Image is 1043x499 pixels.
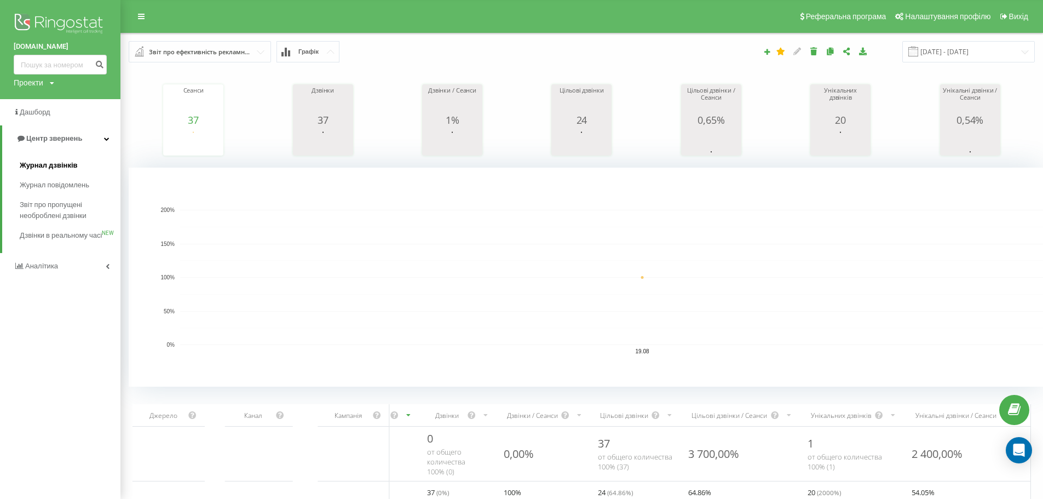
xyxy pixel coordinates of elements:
[425,125,480,158] svg: A chart.
[298,48,319,55] span: Графік
[813,87,868,114] div: Унікальних дзвінків
[20,175,120,195] a: Журнал повідомлень
[504,486,521,499] span: 100 %
[912,411,1000,420] div: Унікальні дзвінки / Сеанси
[943,125,998,158] svg: A chart.
[504,411,561,420] div: Дзвінки / Сеанси
[598,411,651,420] div: Цільові дзвінки
[20,160,78,171] span: Журнал дзвінків
[684,87,739,114] div: Цільові дзвінки / Сеанси
[688,411,771,420] div: Цільові дзвінки / Сеанси
[160,241,175,247] text: 150%
[14,41,107,52] a: [DOMAIN_NAME]
[427,447,465,477] span: от общего количества 100% ( 0 )
[427,431,433,446] span: 0
[826,47,835,55] i: Копіювати звіт
[554,87,609,114] div: Цільові дзвінки
[276,41,339,62] button: Графік
[808,411,874,420] div: Унікальних дзвінків
[160,274,175,280] text: 100%
[835,113,846,127] span: 20
[808,436,814,451] span: 1
[858,47,868,55] i: Завантажити звіт
[813,125,868,158] svg: A chart.
[684,114,739,125] div: 0,65%
[1009,12,1028,21] span: Вихід
[20,195,120,226] a: Звіт про пропущені необроблені дзвінки
[504,446,534,461] div: 0,00%
[809,47,819,55] i: Видалити звіт
[1006,437,1032,463] div: Open Intercom Messenger
[20,199,115,221] span: Звіт про пропущені необроблені дзвінки
[763,48,771,55] i: Створити звіт
[943,114,998,125] div: 0,54%
[20,156,120,175] a: Журнал дзвінків
[318,113,329,127] span: 37
[166,87,221,114] div: Сеанси
[793,47,802,55] i: Редагувати звіт
[167,342,175,348] text: 0%
[25,262,58,270] span: Аналiтика
[905,12,990,21] span: Налаштування профілю
[296,87,350,114] div: Дзвінки
[160,207,175,213] text: 200%
[806,12,886,21] span: Реферальна програма
[598,486,633,499] span: 24
[688,446,739,461] div: 3 700,00%
[684,125,739,158] svg: A chart.
[2,125,120,152] a: Центр звернень
[26,134,82,142] span: Центр звернень
[635,348,649,354] text: 19.08
[808,486,841,499] span: 20
[20,230,102,241] span: Дзвінки в реальному часі
[20,180,89,191] span: Журнал повідомлень
[598,436,610,451] span: 37
[427,411,466,420] div: Дзвінки
[14,11,107,38] img: Ringostat logo
[912,446,963,461] div: 2 400,00%
[427,486,449,499] span: 37
[139,411,187,420] div: Джерело
[436,488,449,497] span: ( 0 %)
[296,125,350,158] svg: A chart.
[912,486,935,499] span: 54.05 %
[188,113,199,127] span: 37
[808,452,882,472] span: от общего количества 100% ( 1 )
[554,125,609,158] svg: A chart.
[842,47,851,55] i: Поділитися налаштуваннями звіту
[14,55,107,74] input: Пошук за номером
[577,113,587,127] span: 24
[20,108,50,116] span: Дашборд
[14,77,43,88] div: Проекти
[425,87,480,114] div: Дзвінки / Сеанси
[607,488,633,497] span: ( 64.86 %)
[149,46,252,58] div: Звіт про ефективність рекламних кампаній
[776,47,786,55] i: Цей звіт буде завантажено першим при відкритті Аналітики. Ви можете призначити будь-який інший ва...
[817,488,841,497] span: ( 2000 %)
[688,486,711,499] span: 64.86 %
[425,114,480,125] div: 1%
[166,125,221,158] svg: A chart.
[20,226,120,245] a: Дзвінки в реальному часіNEW
[943,87,998,114] div: Унікальні дзвінки / Сеанси
[232,411,275,420] div: Канал
[598,452,672,472] span: от общего количества 100% ( 37 )
[324,411,372,420] div: Кампанія
[164,308,175,314] text: 50%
